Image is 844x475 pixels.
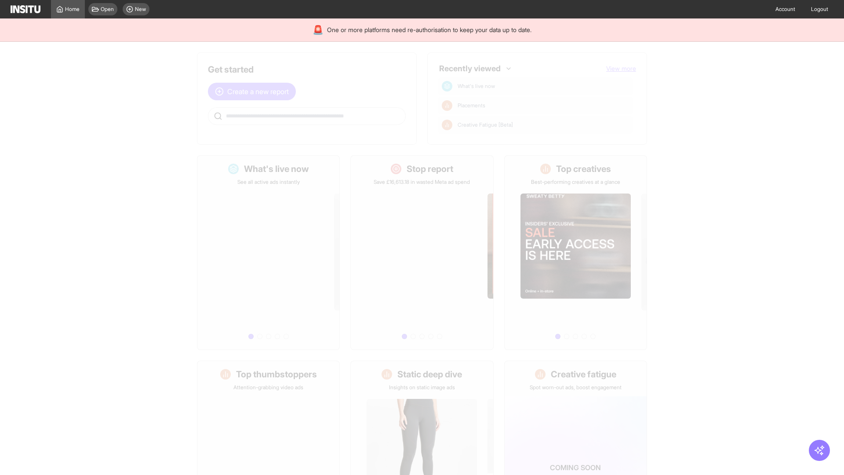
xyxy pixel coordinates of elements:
div: 🚨 [313,24,324,36]
span: Home [65,6,80,13]
span: Open [101,6,114,13]
img: Logo [11,5,40,13]
span: One or more platforms need re-authorisation to keep your data up to date. [327,26,531,34]
span: New [135,6,146,13]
